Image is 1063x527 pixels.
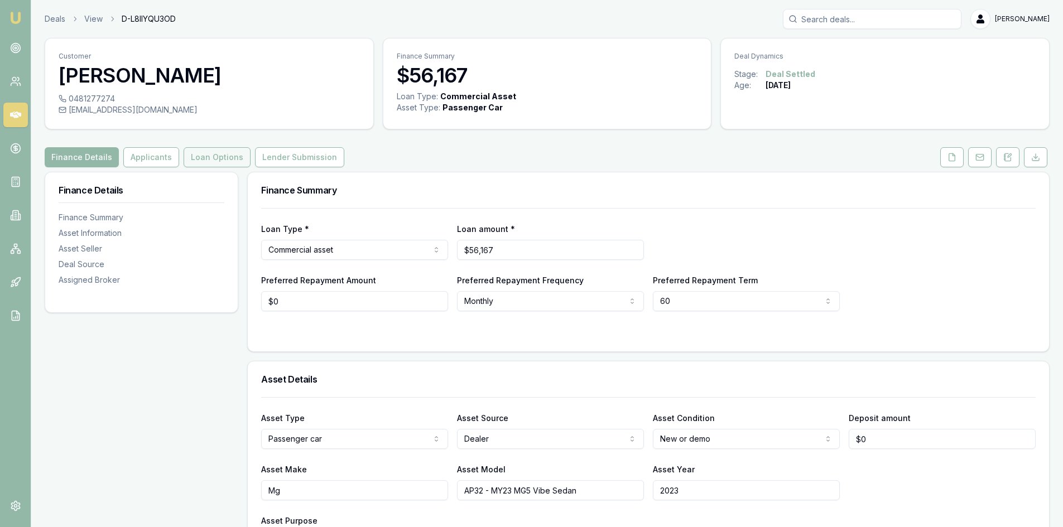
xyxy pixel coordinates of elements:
[995,14,1050,23] span: [PERSON_NAME]
[255,147,344,167] button: Lender Submission
[734,80,766,91] div: Age:
[261,275,376,285] label: Preferred Repayment Amount
[653,413,715,423] label: Asset Condition
[261,186,1036,195] h3: Finance Summary
[766,80,791,91] div: [DATE]
[457,413,508,423] label: Asset Source
[734,52,1036,61] p: Deal Dynamics
[457,465,506,474] label: Asset Model
[122,13,176,25] span: D-L8IIYQU3OD
[261,375,1036,384] h3: Asset Details
[783,9,961,29] input: Search deals
[59,274,224,286] div: Assigned Broker
[397,64,698,86] h3: $56,167
[457,275,584,285] label: Preferred Repayment Frequency
[397,52,698,61] p: Finance Summary
[59,64,360,86] h3: [PERSON_NAME]
[253,147,347,167] a: Lender Submission
[261,516,318,525] label: Asset Purpose
[397,102,440,113] div: Asset Type :
[261,413,305,423] label: Asset Type
[45,147,121,167] a: Finance Details
[59,186,224,195] h3: Finance Details
[59,93,360,104] div: 0481277274
[653,465,695,474] label: Asset Year
[45,13,65,25] a: Deals
[734,69,766,80] div: Stage:
[59,243,224,254] div: Asset Seller
[849,429,1036,449] input: $
[184,147,251,167] button: Loan Options
[59,259,224,270] div: Deal Source
[121,147,181,167] a: Applicants
[181,147,253,167] a: Loan Options
[261,224,309,234] label: Loan Type *
[397,91,438,102] div: Loan Type:
[45,13,176,25] nav: breadcrumb
[766,69,815,80] div: Deal Settled
[261,291,448,311] input: $
[457,240,644,260] input: $
[123,147,179,167] button: Applicants
[457,224,515,234] label: Loan amount *
[849,413,911,423] label: Deposit amount
[442,102,503,113] div: Passenger Car
[84,13,103,25] a: View
[59,104,360,115] div: [EMAIL_ADDRESS][DOMAIN_NAME]
[59,52,360,61] p: Customer
[440,91,516,102] div: Commercial Asset
[9,11,22,25] img: emu-icon-u.png
[653,275,758,285] label: Preferred Repayment Term
[59,212,224,223] div: Finance Summary
[59,228,224,239] div: Asset Information
[261,465,307,474] label: Asset Make
[45,147,119,167] button: Finance Details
